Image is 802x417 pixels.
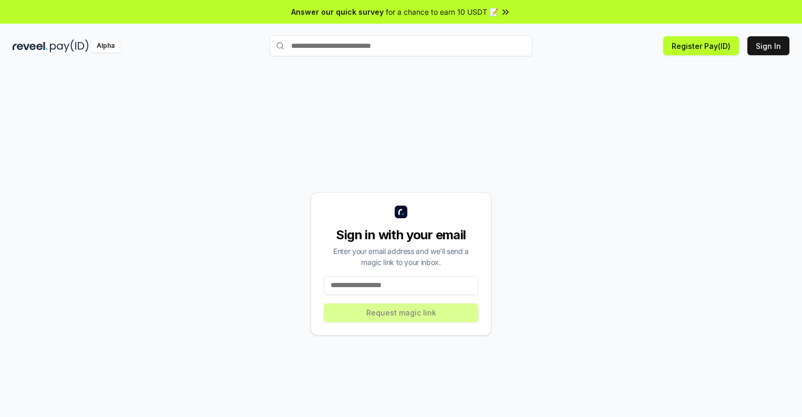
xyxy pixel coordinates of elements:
img: logo_small [395,206,407,218]
img: reveel_dark [13,39,48,53]
div: Sign in with your email [324,227,478,243]
button: Register Pay(ID) [663,36,739,55]
div: Alpha [91,39,120,53]
button: Sign In [747,36,789,55]
span: Answer our quick survey [291,6,384,17]
img: pay_id [50,39,89,53]
div: Enter your email address and we’ll send a magic link to your inbox. [324,246,478,268]
span: for a chance to earn 10 USDT 📝 [386,6,498,17]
